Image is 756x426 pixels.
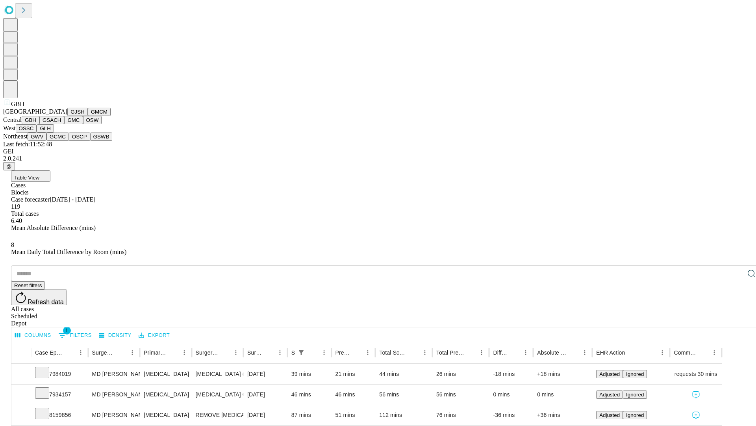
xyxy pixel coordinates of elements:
[22,116,39,124] button: GBH
[537,405,588,425] div: +36 mins
[419,347,430,358] button: Menu
[67,108,88,116] button: GJSH
[335,364,372,384] div: 21 mins
[247,405,283,425] div: [DATE]
[11,196,50,203] span: Case forecaster
[196,349,219,356] div: Surgery Name
[39,116,64,124] button: GSACH
[379,405,428,425] div: 112 mins
[11,248,126,255] span: Mean Daily Total Difference by Room (mins)
[247,349,263,356] div: Surgery Date
[83,116,102,124] button: OSW
[144,349,167,356] div: Primary Service
[408,347,419,358] button: Sort
[14,282,42,288] span: Reset filters
[436,349,465,356] div: Total Predicted Duration
[296,347,307,358] button: Show filters
[626,412,644,418] span: Ignored
[75,347,86,358] button: Menu
[92,385,136,405] div: MD [PERSON_NAME]
[465,347,476,358] button: Sort
[196,364,239,384] div: [MEDICAL_DATA] (EGD), FLEXIBLE, TRANSORAL, DIAGNOSTIC
[179,347,190,358] button: Menu
[63,327,71,334] span: 1
[596,370,623,378] button: Adjusted
[379,349,408,356] div: Total Scheduled Duration
[196,385,239,405] div: [MEDICAL_DATA] CA SCRN NOT HI RSK
[308,347,319,358] button: Sort
[296,347,307,358] div: 1 active filter
[92,364,136,384] div: MD [PERSON_NAME]
[11,170,50,182] button: Table View
[11,281,45,290] button: Reset filters
[698,347,709,358] button: Sort
[11,241,14,248] span: 8
[362,347,373,358] button: Menu
[537,364,588,384] div: +18 mins
[219,347,230,358] button: Sort
[35,405,84,425] div: 8159856
[230,347,241,358] button: Menu
[116,347,127,358] button: Sort
[46,133,69,141] button: GCMC
[657,347,668,358] button: Menu
[493,349,508,356] div: Difference
[537,385,588,405] div: 0 mins
[137,329,172,342] button: Export
[97,329,133,342] button: Density
[11,217,22,224] span: 6.40
[379,364,428,384] div: 44 mins
[436,364,485,384] div: 26 mins
[11,203,20,210] span: 119
[6,163,12,169] span: @
[90,133,113,141] button: GSWB
[56,329,94,342] button: Show filters
[623,411,647,419] button: Ignored
[674,364,717,384] div: requests 30 mins
[493,385,529,405] div: 0 mins
[11,290,67,305] button: Refresh data
[509,347,520,358] button: Sort
[599,371,620,377] span: Adjusted
[11,224,96,231] span: Mean Absolute Difference (mins)
[596,390,623,399] button: Adjusted
[263,347,274,358] button: Sort
[28,299,64,305] span: Refresh data
[274,347,285,358] button: Menu
[493,405,529,425] div: -36 mins
[144,405,187,425] div: [MEDICAL_DATA]
[335,349,351,356] div: Predicted In Room Duration
[626,392,644,398] span: Ignored
[626,371,644,377] span: Ignored
[35,364,84,384] div: 7984019
[3,162,15,170] button: @
[168,347,179,358] button: Sort
[291,349,295,356] div: Scheduled In Room Duration
[16,124,37,133] button: OSSC
[196,405,239,425] div: REMOVE [MEDICAL_DATA] UPPER ARM SUBCUTANEOUS
[144,364,187,384] div: [MEDICAL_DATA]
[291,405,328,425] div: 87 mins
[596,411,623,419] button: Adjusted
[11,101,24,107] span: GBH
[379,385,428,405] div: 56 mins
[335,385,372,405] div: 46 mins
[88,108,111,116] button: GMCM
[3,133,28,140] span: Northeast
[623,370,647,378] button: Ignored
[599,392,620,398] span: Adjusted
[674,364,717,384] span: requests 30 mins
[3,116,22,123] span: Central
[3,108,67,115] span: [GEOGRAPHIC_DATA]
[92,405,136,425] div: MD [PERSON_NAME]
[674,349,697,356] div: Comments
[626,347,637,358] button: Sort
[599,412,620,418] span: Adjusted
[579,347,590,358] button: Menu
[15,409,27,422] button: Expand
[568,347,579,358] button: Sort
[15,388,27,402] button: Expand
[596,349,625,356] div: EHR Action
[351,347,362,358] button: Sort
[493,364,529,384] div: -18 mins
